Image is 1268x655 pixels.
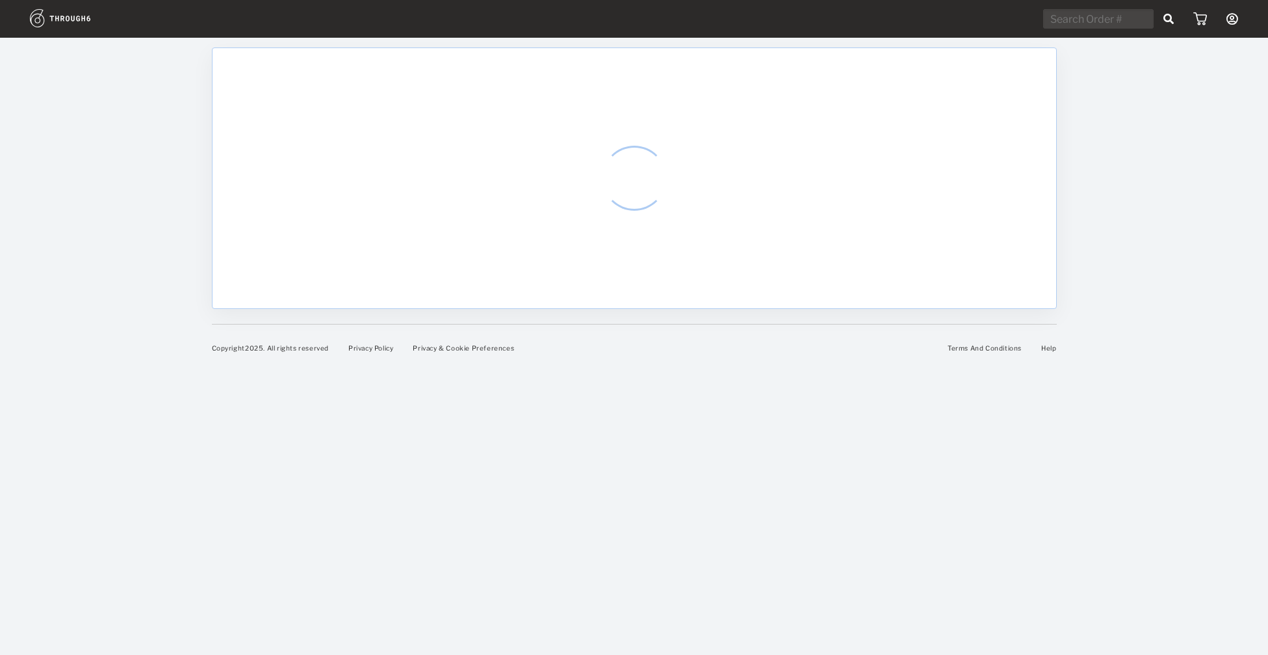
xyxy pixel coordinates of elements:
[30,9,120,27] img: logo.1c10ca64.svg
[1193,12,1207,25] img: icon_cart.dab5cea1.svg
[1043,9,1154,29] input: Search Order #
[212,344,329,352] span: Copyright 2025 . All rights reserved
[948,344,1022,352] a: Terms And Conditions
[413,344,514,352] a: Privacy & Cookie Preferences
[1041,344,1056,352] a: Help
[348,344,393,352] a: Privacy Policy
